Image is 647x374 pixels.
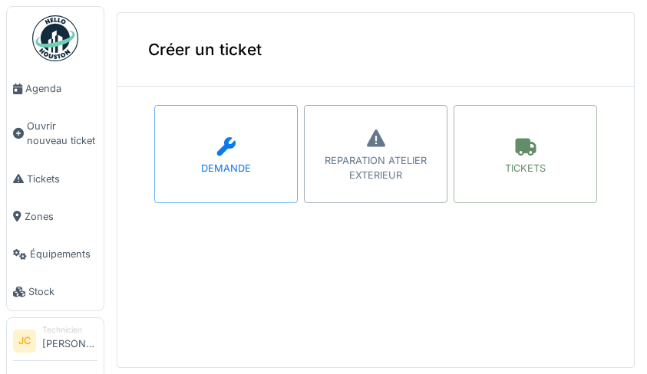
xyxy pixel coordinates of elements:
div: DEMANDE [201,161,251,176]
li: [PERSON_NAME] [42,324,97,357]
a: Agenda [7,70,104,107]
div: Technicien [42,324,97,336]
a: Tickets [7,160,104,198]
a: Zones [7,198,104,235]
span: Ouvrir nouveau ticket [27,119,97,148]
img: Badge_color-CXgf-gQk.svg [32,15,78,61]
div: TICKETS [505,161,546,176]
a: Stock [7,273,104,310]
a: JC Technicien[PERSON_NAME] [13,324,97,361]
span: Stock [28,284,97,299]
a: Équipements [7,235,104,273]
div: Créer un ticket [117,13,634,87]
span: Tickets [27,172,97,186]
span: Zones [25,209,97,224]
span: Équipements [30,247,97,261]
a: Ouvrir nouveau ticket [7,107,104,159]
li: JC [13,330,36,353]
span: Agenda [25,81,97,96]
div: REPARATION ATELIER EXTERIEUR [305,153,447,182]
